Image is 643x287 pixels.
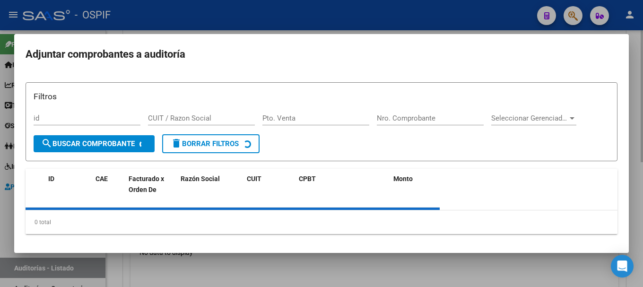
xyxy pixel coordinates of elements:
datatable-header-cell: CUIT [243,169,295,200]
datatable-header-cell: ID [44,169,92,200]
span: Buscar Comprobante [41,139,135,148]
datatable-header-cell: Monto [390,169,456,200]
span: Facturado x Orden De [129,175,164,193]
datatable-header-cell: CPBT [295,169,390,200]
mat-icon: delete [171,138,182,149]
h2: Adjuntar comprobantes a auditoría [26,45,617,63]
datatable-header-cell: Razón Social [177,169,243,200]
span: CAE [96,175,108,183]
button: Borrar Filtros [162,134,260,153]
span: ID [48,175,54,183]
button: Buscar Comprobante [34,135,155,152]
div: Open Intercom Messenger [611,255,634,278]
datatable-header-cell: Facturado x Orden De [125,169,177,200]
h3: Filtros [34,90,609,103]
span: CPBT [299,175,316,183]
div: 0 total [26,210,617,234]
span: Seleccionar Gerenciador [491,114,568,122]
span: Borrar Filtros [171,139,239,148]
datatable-header-cell: CAE [92,169,125,200]
span: Monto [393,175,413,183]
span: Razón Social [181,175,220,183]
span: CUIT [247,175,261,183]
mat-icon: search [41,138,52,149]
